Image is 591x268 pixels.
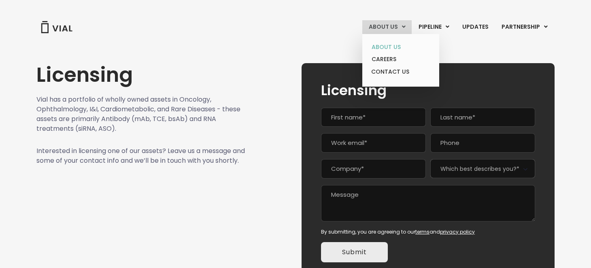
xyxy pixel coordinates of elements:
img: Vial Logo [40,21,73,33]
h2: Licensing [321,83,535,98]
a: CAREERS [365,53,436,66]
input: First name* [321,108,426,127]
div: By submitting, you are agreeing to our and [321,228,535,236]
input: Work email* [321,133,426,153]
input: Last name* [430,108,535,127]
a: terms [415,228,429,235]
a: PARTNERSHIPMenu Toggle [495,20,554,34]
a: ABOUT USMenu Toggle [362,20,412,34]
input: Submit [321,242,388,262]
span: Which best describes you?* [430,159,535,178]
a: UPDATES [456,20,495,34]
a: CONTACT US [365,66,436,79]
p: Vial has a portfolio of wholly owned assets in Oncology, Ophthalmology, I&I, Cardiometabolic, and... [36,95,245,134]
a: privacy policy [440,228,475,235]
a: ABOUT US [365,41,436,53]
p: Interested in licensing one of our assets? Leave us a message and some of your contact info and w... [36,146,245,166]
input: Company* [321,159,426,179]
h1: Licensing [36,63,245,87]
a: PIPELINEMenu Toggle [412,20,455,34]
input: Phone [430,133,535,153]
